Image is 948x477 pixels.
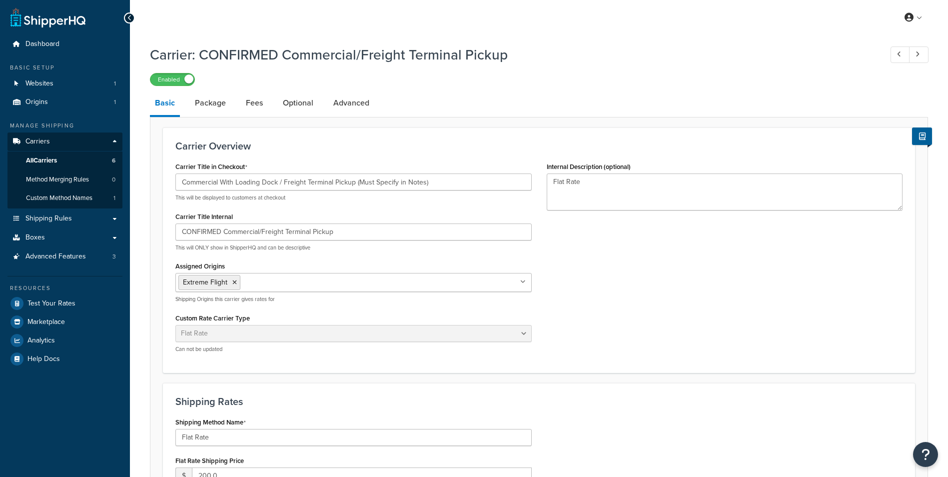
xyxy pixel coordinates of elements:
span: Websites [25,79,53,88]
a: Shipping Rules [7,209,122,228]
a: Optional [278,91,318,115]
a: Next Record [909,46,929,63]
a: Package [190,91,231,115]
a: Advanced Features3 [7,247,122,266]
label: Carrier Title Internal [175,213,233,220]
span: All Carriers [26,156,57,165]
textarea: Flat Rate [547,173,903,210]
h3: Shipping Rates [175,396,903,407]
a: Help Docs [7,350,122,368]
a: Boxes [7,228,122,247]
li: Advanced Features [7,247,122,266]
a: Fees [241,91,268,115]
span: Carriers [25,137,50,146]
span: 6 [112,156,115,165]
a: Custom Method Names1 [7,189,122,207]
span: Analytics [27,336,55,345]
a: Test Your Rates [7,294,122,312]
li: Method Merging Rules [7,170,122,189]
span: Dashboard [25,40,59,48]
div: Manage Shipping [7,121,122,130]
label: Shipping Method Name [175,418,246,426]
li: Carriers [7,132,122,208]
a: Carriers [7,132,122,151]
span: Custom Method Names [26,194,92,202]
span: Advanced Features [25,252,86,261]
a: Previous Record [891,46,910,63]
label: Enabled [150,73,194,85]
li: Websites [7,74,122,93]
label: Flat Rate Shipping Price [175,457,244,464]
button: Open Resource Center [913,442,938,467]
span: 1 [114,98,116,106]
a: Analytics [7,331,122,349]
span: Shipping Rules [25,214,72,223]
span: 3 [112,252,116,261]
span: Origins [25,98,48,106]
div: Resources [7,284,122,292]
p: Can not be updated [175,345,532,353]
h3: Carrier Overview [175,140,903,151]
li: Origins [7,93,122,111]
label: Assigned Origins [175,262,225,270]
p: This will be displayed to customers at checkout [175,194,532,201]
li: Custom Method Names [7,189,122,207]
a: Websites1 [7,74,122,93]
span: Extreme Flight [183,277,227,287]
a: Marketplace [7,313,122,331]
label: Carrier Title in Checkout [175,163,247,171]
span: Test Your Rates [27,299,75,308]
span: 1 [113,194,115,202]
span: Help Docs [27,355,60,363]
div: Basic Setup [7,63,122,72]
p: Shipping Origins this carrier gives rates for [175,295,532,303]
a: Basic [150,91,180,117]
a: AllCarriers6 [7,151,122,170]
span: Method Merging Rules [26,175,89,184]
a: Advanced [328,91,374,115]
span: 0 [112,175,115,184]
a: Origins1 [7,93,122,111]
a: Dashboard [7,35,122,53]
p: This will ONLY show in ShipperHQ and can be descriptive [175,244,532,251]
h1: Carrier: CONFIRMED Commercial/Freight Terminal Pickup [150,45,872,64]
span: Boxes [25,233,45,242]
span: 1 [114,79,116,88]
label: Internal Description (optional) [547,163,631,170]
label: Custom Rate Carrier Type [175,314,250,322]
span: Marketplace [27,318,65,326]
button: Show Help Docs [912,127,932,145]
a: Method Merging Rules0 [7,170,122,189]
